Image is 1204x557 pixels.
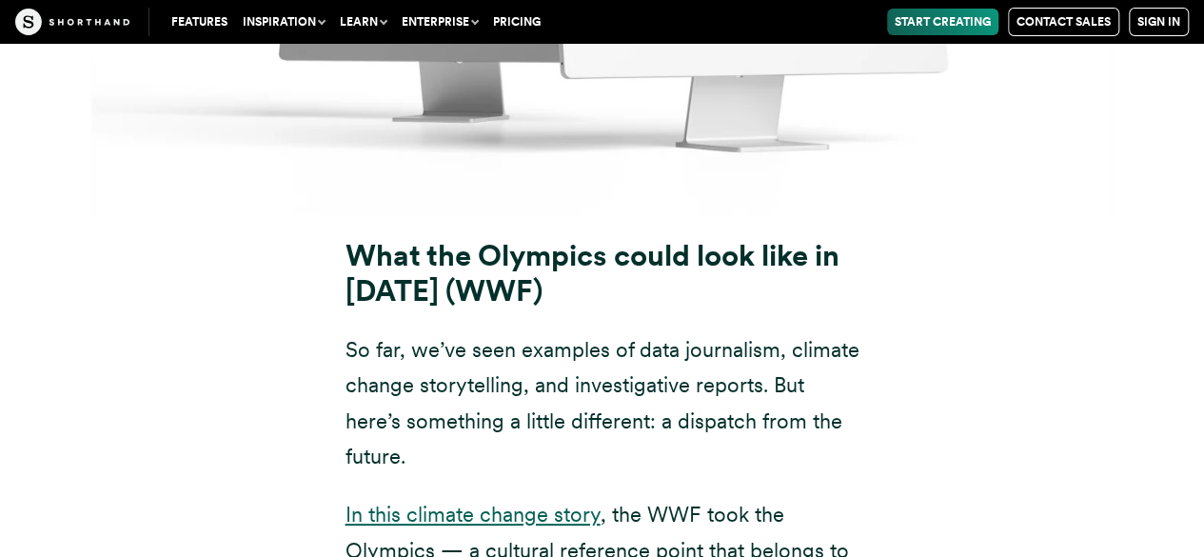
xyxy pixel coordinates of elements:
[332,9,394,35] button: Learn
[394,9,485,35] button: Enterprise
[1008,8,1119,36] a: Contact Sales
[345,332,859,475] p: So far, we’ve seen examples of data journalism, climate change storytelling, and investigative re...
[445,273,543,308] strong: (WWF)
[345,502,601,527] a: In this climate change story
[235,9,332,35] button: Inspiration
[1129,8,1189,36] a: Sign in
[164,9,235,35] a: Features
[887,9,998,35] a: Start Creating
[485,9,548,35] a: Pricing
[15,9,129,35] img: The Craft
[345,238,839,308] strong: What the Olympics could look like in [DATE]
